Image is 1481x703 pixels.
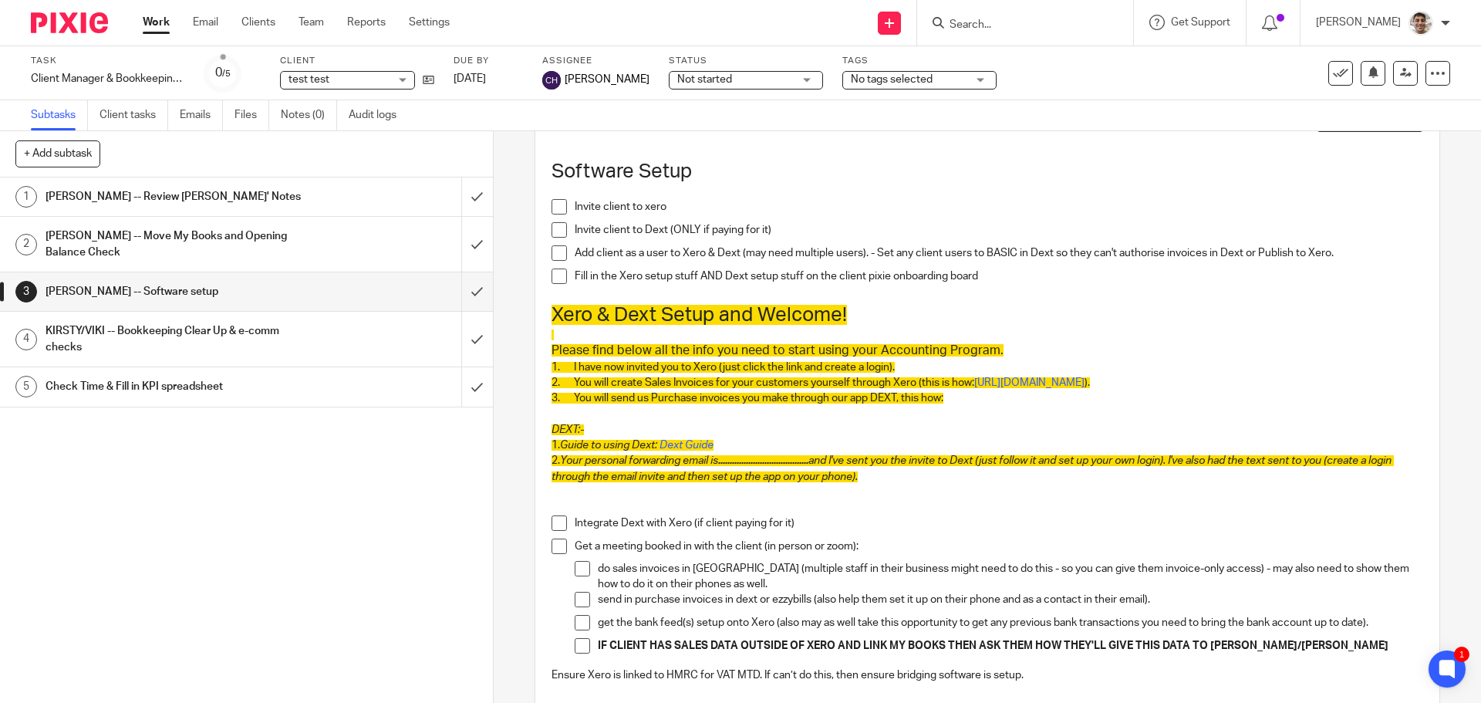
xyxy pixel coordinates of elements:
[948,19,1087,32] input: Search
[552,377,974,388] span: 2. You will create Sales Invoices for your customers yourself through Xero (this is how:
[560,455,718,466] span: Your personal forwarding email is
[842,55,997,67] label: Tags
[15,186,37,208] div: 1
[454,55,523,67] label: Due by
[31,12,108,33] img: Pixie
[15,234,37,255] div: 2
[552,344,1004,357] span: Please find below all the info you need to start using your Accounting Program.
[542,55,649,67] label: Assignee
[454,73,486,84] span: [DATE]
[193,15,218,30] a: Email
[552,362,895,373] span: 1. I have now invited you to Xero (just click the link and create a login).
[46,225,312,264] h1: [PERSON_NAME] -- Move My Books and Opening Balance Check
[598,592,1422,607] p: send in purchase invoices in dext or ezzybills (also help them set it up on their phone and as a ...
[241,15,275,30] a: Clients
[46,375,312,398] h1: Check Time & Fill in KPI spreadsheet
[552,305,847,325] span: Xero & Dext Setup and Welcome!
[31,100,88,130] a: Subtasks
[222,69,231,78] small: /5
[718,455,808,466] span: .......................................
[575,269,1422,284] p: Fill in the Xero setup stuff AND Dext setup stuff on the client pixie onboarding board
[660,440,714,451] a: Dext Guide
[851,74,933,85] span: No tags selected
[560,440,657,451] span: Guide to using Dext:
[1316,15,1401,30] p: [PERSON_NAME]
[15,281,37,302] div: 3
[1454,647,1469,662] div: 1
[598,561,1422,593] p: do sales invoices in [GEOGRAPHIC_DATA] (multiple staff in their business might need to do this - ...
[280,55,434,67] label: Client
[46,185,312,208] h1: [PERSON_NAME] -- Review [PERSON_NAME]' Notes
[565,72,649,87] span: [PERSON_NAME]
[575,539,1422,554] p: Get a meeting booked in with the client (in person or zoom):
[31,55,185,67] label: Task
[15,376,37,397] div: 5
[180,100,223,130] a: Emails
[46,319,312,359] h1: KIRSTY/VIKI -- Bookkeeping Clear Up & e-comm checks
[552,455,1394,482] span: and I've sent you the invite to Dext (just follow it and set up your own login). I've also had th...
[575,222,1422,238] p: Invite client to Dext (ONLY if paying for it)
[281,100,337,130] a: Notes (0)
[575,245,1422,261] p: Add client as a user to Xero & Dext (may need multiple users). - Set any client users to BASIC in...
[31,71,185,86] div: Client Manager & Bookkeeping Onboarding Job
[100,100,168,130] a: Client tasks
[215,64,231,82] div: 0
[552,455,560,466] span: 2.
[1085,377,1090,388] span: ).
[552,440,560,451] span: 1.
[347,15,386,30] a: Reports
[349,100,408,130] a: Audit logs
[299,15,324,30] a: Team
[542,71,561,90] img: svg%3E
[15,140,100,167] button: + Add subtask
[974,377,1085,388] a: [URL][DOMAIN_NAME]
[677,74,732,85] span: Not started
[1408,11,1433,35] img: PXL_20240409_141816916.jpg
[598,640,1388,651] strong: IF CLIENT HAS SALES DATA OUTSIDE OF XERO AND LINK MY BOOKS THEN ASK THEM HOW THEY'LL GIVE THIS DA...
[15,329,37,350] div: 4
[552,424,584,435] span: DEXT:-
[552,668,1422,683] p: Ensure Xero is linked to HMRC for VAT MTD. If can’t do this, then ensure bridging software is setup.
[234,100,269,130] a: Files
[1171,17,1230,28] span: Get Support
[552,160,1422,184] h1: Software Setup
[575,515,1422,531] p: Integrate Dext with Xero (if client paying for it)
[143,15,170,30] a: Work
[409,15,450,30] a: Settings
[288,74,329,85] span: test test
[669,55,823,67] label: Status
[552,393,943,404] span: 3. You will send us Purchase invoices you make through our app DEXT, this how:
[31,71,185,86] div: Client Manager &amp; Bookkeeping Onboarding Job
[598,615,1422,630] p: get the bank feed(s) setup onto Xero (also may as well take this opportunity to get any previous ...
[575,199,1422,215] p: Invite client to xero
[46,280,312,303] h1: [PERSON_NAME] -- Software setup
